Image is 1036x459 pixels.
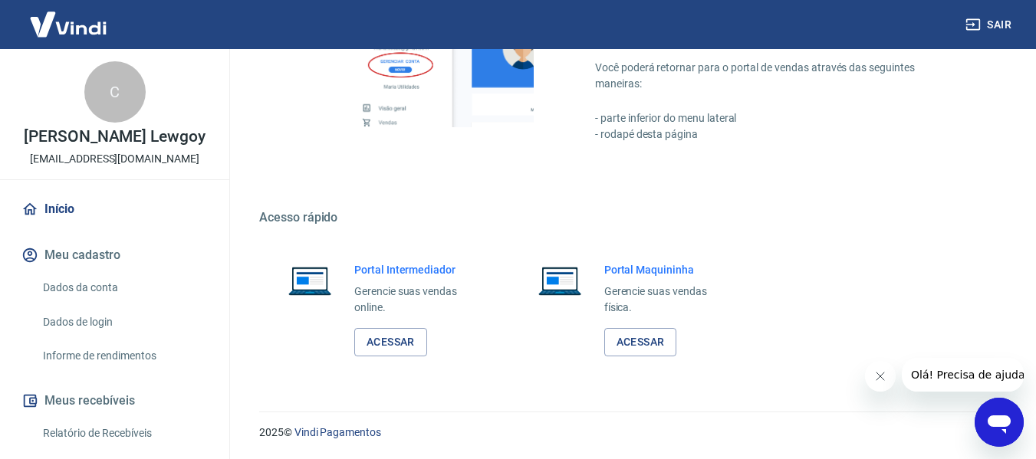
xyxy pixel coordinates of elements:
div: C [84,61,146,123]
span: Olá! Precisa de ajuda? [9,11,129,23]
a: Dados da conta [37,272,211,303]
button: Meus recebíveis [18,384,211,418]
img: Imagem de um notebook aberto [528,262,592,299]
a: Dados de login [37,307,211,338]
a: Vindi Pagamentos [294,426,381,438]
a: Início [18,192,211,226]
a: Relatório de Recebíveis [37,418,211,449]
p: Gerencie suas vendas física. [604,284,732,316]
button: Sair [962,11,1018,39]
a: Informe de rendimentos [37,340,211,372]
p: - parte inferior do menu lateral [595,110,962,126]
p: Gerencie suas vendas online. [354,284,482,316]
button: Meu cadastro [18,238,211,272]
img: Vindi [18,1,118,48]
iframe: Botão para abrir a janela de mensagens [975,398,1024,447]
h6: Portal Intermediador [354,262,482,277]
p: [PERSON_NAME] Lewgoy [24,129,206,145]
img: Imagem de um notebook aberto [278,262,342,299]
a: Acessar [604,328,677,356]
h5: Acesso rápido [259,210,999,225]
p: Você poderá retornar para o portal de vendas através das seguintes maneiras: [595,60,962,92]
p: [EMAIL_ADDRESS][DOMAIN_NAME] [30,151,199,167]
iframe: Fechar mensagem [865,361,896,392]
iframe: Mensagem da empresa [902,358,1024,392]
p: 2025 © [259,425,999,441]
a: Acessar [354,328,427,356]
h6: Portal Maquininha [604,262,732,277]
p: - rodapé desta página [595,126,962,143]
